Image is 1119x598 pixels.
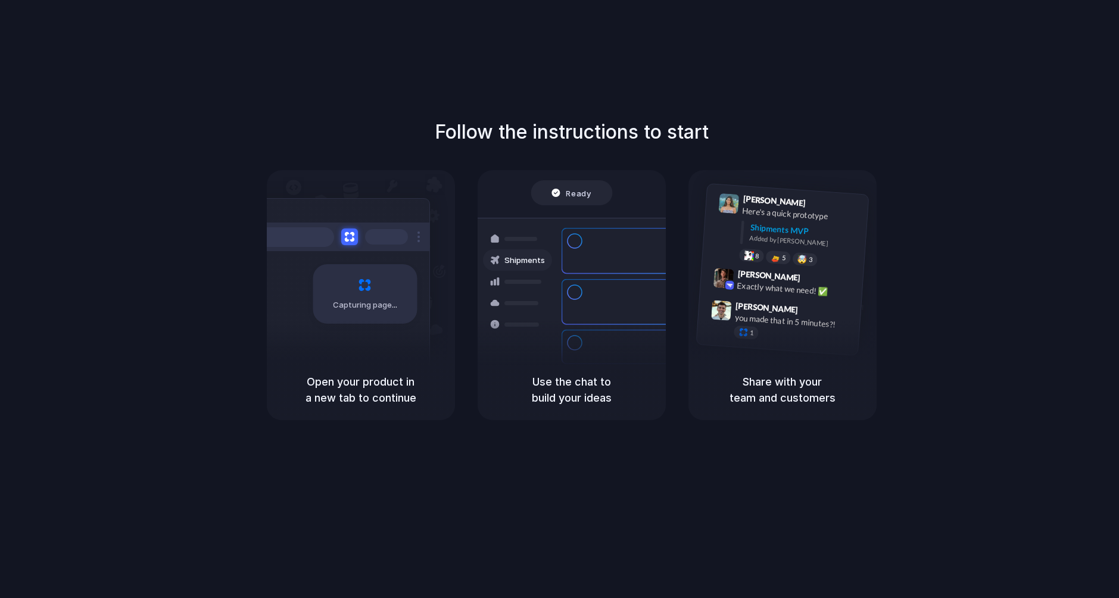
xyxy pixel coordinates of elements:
span: 1 [749,330,753,336]
span: 9:41 AM [809,198,833,212]
h5: Share with your team and customers [703,374,862,406]
span: Shipments [504,255,545,267]
span: 9:47 AM [802,305,826,319]
div: you made that in 5 minutes?! [734,311,853,331]
h1: Follow the instructions to start [435,118,709,146]
span: Ready [566,187,591,199]
div: Shipments MVP [750,221,860,241]
span: 9:42 AM [803,273,828,287]
span: [PERSON_NAME] [735,299,798,317]
h5: Use the chat to build your ideas [492,374,652,406]
span: 8 [755,253,759,259]
span: 5 [781,255,786,261]
span: Capturing page [333,299,399,311]
div: Added by [PERSON_NAME] [749,233,859,251]
div: Exactly what we need! ✅ [737,280,856,300]
div: 🤯 [797,255,807,264]
h5: Open your product in a new tab to continue [281,374,441,406]
span: [PERSON_NAME] [737,267,800,284]
span: [PERSON_NAME] [743,192,806,209]
span: 3 [808,256,812,263]
div: Here's a quick prototype [741,205,861,225]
